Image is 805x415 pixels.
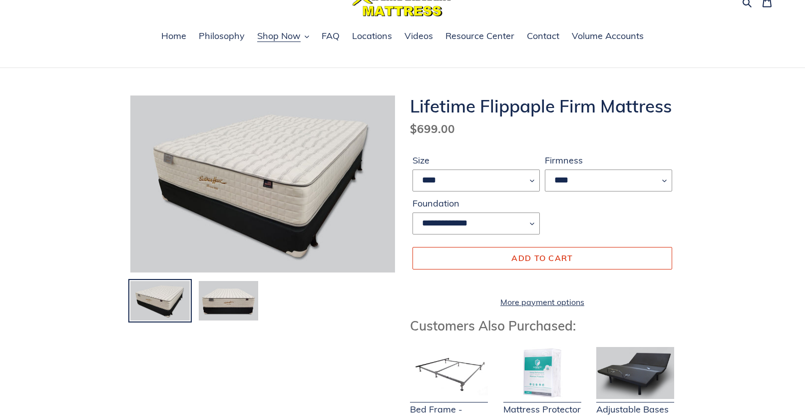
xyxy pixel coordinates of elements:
[503,347,581,399] img: Mattress Protector
[410,121,455,136] span: $699.00
[194,29,250,44] a: Philosophy
[511,253,573,263] span: Add to cart
[400,29,438,44] a: Videos
[412,296,672,308] a: More payment options
[410,95,675,116] h1: Lifetime Flippaple Firm Mattress
[352,30,392,42] span: Locations
[317,29,345,44] a: FAQ
[572,30,644,42] span: Volume Accounts
[410,347,488,399] img: Bed Frame
[347,29,397,44] a: Locations
[252,29,314,44] button: Shop Now
[596,347,674,399] img: Adjustable Base
[527,30,559,42] span: Contact
[322,30,340,42] span: FAQ
[545,153,672,167] label: Firmness
[445,30,514,42] span: Resource Center
[404,30,433,42] span: Videos
[161,30,186,42] span: Home
[198,280,259,322] img: Load image into Gallery viewer, Lifetime-flippable-firm-mattress-and-foundation
[440,29,519,44] a: Resource Center
[257,30,301,42] span: Shop Now
[410,318,675,333] h3: Customers Also Purchased:
[412,247,672,269] button: Add to cart
[522,29,564,44] a: Contact
[129,280,191,322] img: Load image into Gallery viewer, Lifetime-flippable-firm-mattress-and-foundation-angled-view
[412,153,540,167] label: Size
[199,30,245,42] span: Philosophy
[156,29,191,44] a: Home
[567,29,649,44] a: Volume Accounts
[412,196,540,210] label: Foundation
